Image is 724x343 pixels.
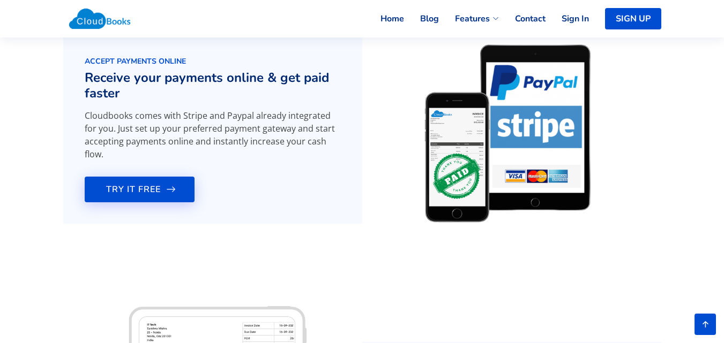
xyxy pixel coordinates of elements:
a: Home [364,7,404,31]
p: Cloudbooks comes with Stripe and Paypal already integrated for you. Just set up your preferred pa... [85,109,341,161]
a: Contact [499,7,546,31]
h3: ACCEPT PAYMENTS ONLINE [85,57,341,66]
span: Features [455,12,490,25]
img: Accept payments online using credit and debit cards for your Invoices [362,18,661,242]
a: Blog [404,7,439,31]
a: TRY IT FREE [85,177,195,202]
img: Cloudbooks Logo [63,3,137,35]
a: Sign In [546,7,589,31]
a: Features [439,7,499,31]
h2: Receive your payments online & get paid faster [85,70,341,101]
a: SIGN UP [605,8,661,29]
